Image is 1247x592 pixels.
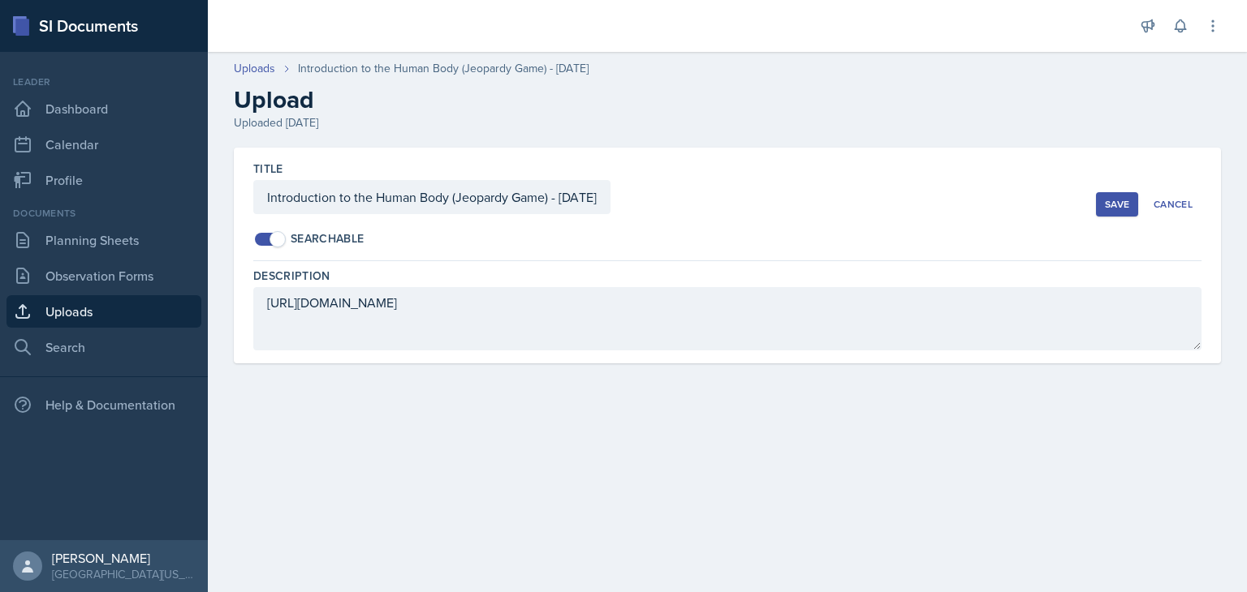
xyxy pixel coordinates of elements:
input: Enter title [253,180,611,214]
div: Introduction to the Human Body (Jeopardy Game) - [DATE] [298,60,589,77]
a: Dashboard [6,92,201,125]
a: Profile [6,164,201,196]
div: Uploaded [DATE] [234,114,1221,131]
label: Title [253,161,283,177]
a: Search [6,331,201,363]
div: Save [1105,198,1129,211]
div: Help & Documentation [6,388,201,421]
button: Save [1096,192,1138,217]
div: Cancel [1154,198,1193,211]
h2: Upload [234,85,1221,114]
div: [GEOGRAPHIC_DATA][US_STATE] [52,566,195,582]
label: Description [253,268,330,284]
div: [PERSON_NAME] [52,550,195,566]
a: Uploads [234,60,275,77]
div: Documents [6,206,201,221]
a: Observation Forms [6,260,201,292]
a: Uploads [6,295,201,328]
div: Leader [6,75,201,89]
div: Searchable [291,230,365,247]
button: Cancel [1145,192,1202,217]
a: Planning Sheets [6,224,201,256]
a: Calendar [6,128,201,161]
